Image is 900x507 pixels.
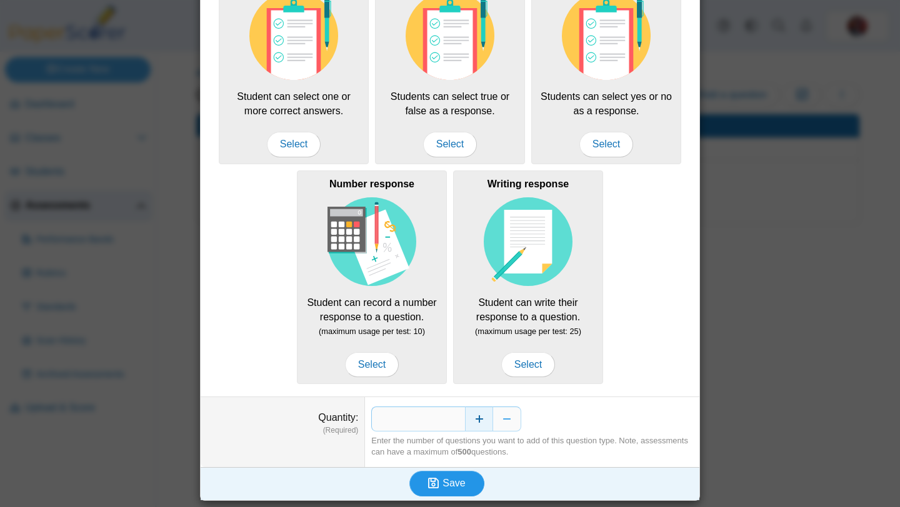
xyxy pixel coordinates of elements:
[579,132,633,157] span: Select
[457,447,471,456] b: 500
[297,170,447,384] div: Student can record a number response to a question.
[423,132,477,157] span: Select
[329,179,414,189] b: Number response
[442,478,465,488] span: Save
[345,352,399,377] span: Select
[207,425,358,436] dfn: (Required)
[493,406,521,431] button: Decrease
[409,471,484,496] button: Save
[484,197,572,286] img: item-type-writing-response.svg
[501,352,555,377] span: Select
[371,435,693,458] div: Enter the number of questions you want to add of this question type. Note, assessments can have a...
[475,327,581,336] small: (maximum usage per test: 25)
[487,179,569,189] b: Writing response
[267,132,321,157] span: Select
[318,412,358,423] label: Quantity
[465,406,493,431] button: Increase
[319,327,425,336] small: (maximum usage per test: 10)
[327,197,416,286] img: item-type-number-response.svg
[453,170,603,384] div: Student can write their response to a question.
